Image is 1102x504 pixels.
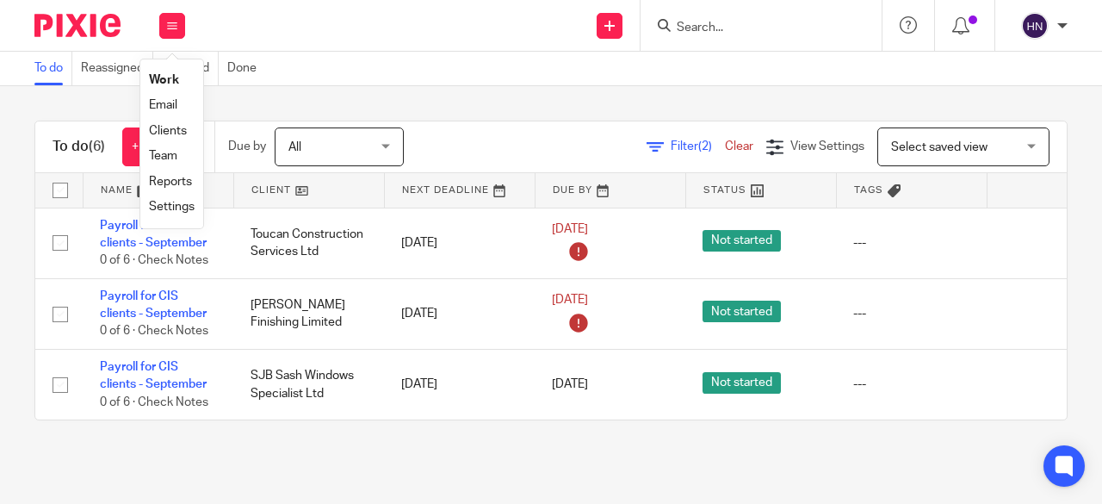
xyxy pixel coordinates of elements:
[228,138,266,155] p: Due by
[81,52,153,85] a: Reassigned
[1021,12,1049,40] img: svg%3E
[122,128,197,166] a: + Add task
[227,52,265,85] a: Done
[853,234,969,252] div: ---
[703,372,781,394] span: Not started
[89,140,105,153] span: (6)
[34,52,72,85] a: To do
[233,278,384,349] td: [PERSON_NAME] Finishing Limited
[675,21,830,36] input: Search
[149,176,192,188] a: Reports
[34,14,121,37] img: Pixie
[384,349,535,420] td: [DATE]
[233,208,384,278] td: Toucan Construction Services Ltd
[790,140,864,152] span: View Settings
[149,150,177,162] a: Team
[703,230,781,252] span: Not started
[100,220,207,249] a: Payroll for CIS clients - September
[703,301,781,322] span: Not started
[53,138,105,156] h1: To do
[100,361,207,390] a: Payroll for CIS clients - September
[149,125,187,137] a: Clients
[853,305,969,322] div: ---
[854,185,883,195] span: Tags
[384,208,535,278] td: [DATE]
[725,140,753,152] a: Clear
[233,349,384,420] td: SJB Sash Windows Specialist Ltd
[100,396,208,408] span: 0 of 6 · Check Notes
[552,223,588,235] span: [DATE]
[100,290,207,320] a: Payroll for CIS clients - September
[671,140,725,152] span: Filter
[149,201,195,213] a: Settings
[891,141,987,153] span: Select saved view
[853,376,969,393] div: ---
[384,278,535,349] td: [DATE]
[100,254,208,266] span: 0 of 6 · Check Notes
[149,99,177,111] a: Email
[162,52,219,85] a: Snoozed
[698,140,712,152] span: (2)
[100,326,208,338] span: 0 of 6 · Check Notes
[552,294,588,306] span: [DATE]
[149,74,179,86] a: Work
[288,141,301,153] span: All
[552,378,588,390] span: [DATE]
